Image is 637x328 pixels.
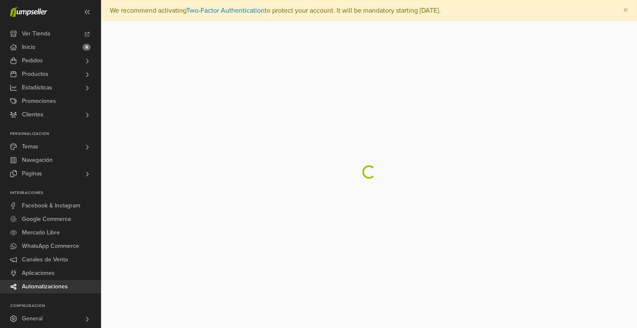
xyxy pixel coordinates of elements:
[10,132,101,137] p: Personalización
[22,94,56,108] span: Promociones
[22,312,43,325] span: General
[22,253,68,266] span: Canales de Venta
[22,226,60,239] span: Mercado Libre
[10,304,101,309] p: Configuración
[22,153,53,167] span: Navegación
[22,81,52,94] span: Estadísticas
[22,27,50,40] span: Ver Tienda
[22,67,48,81] span: Productos
[22,40,35,54] span: Inicio
[22,212,71,226] span: Google Commerce
[10,191,101,196] p: Integraciones
[22,167,42,180] span: Páginas
[22,199,80,212] span: Facebook & Instagram
[22,266,55,280] span: Aplicaciones
[22,140,38,153] span: Temas
[623,4,628,16] span: ×
[615,0,637,21] button: Close
[22,108,43,121] span: Clientes
[83,44,91,51] span: 6
[22,280,68,293] span: Automatizaciones
[186,6,265,15] a: Two-Factor Authentication
[22,239,79,253] span: WhatsApp Commerce
[22,54,43,67] span: Pedidos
